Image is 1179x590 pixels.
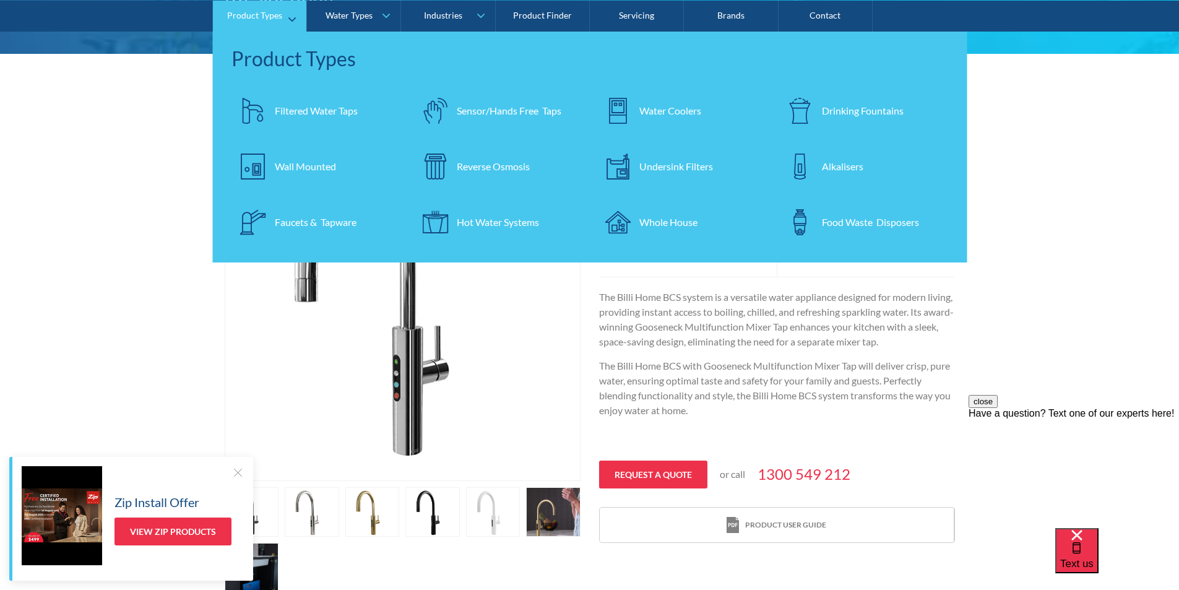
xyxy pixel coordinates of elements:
a: Request a quote [599,461,707,488]
a: Filtered Water Taps [231,89,402,132]
a: Food Waste Disposers [779,200,949,243]
div: Faucets & Tapware [275,214,356,229]
div: Food Waste Disposers [822,214,919,229]
div: Hot Water Systems [457,214,539,229]
a: Reverse Osmosis [413,144,584,188]
div: Product Types [227,10,282,20]
a: Undersink Filters [596,144,766,188]
iframe: podium webchat widget bubble [1055,528,1179,590]
img: Billi Home BCS with Gooseneck Multifunction Mixer Tap + Hot & Cold Mains (Residential) [225,126,580,480]
a: open lightbox [526,487,581,537]
a: open lightbox [466,487,520,537]
a: Alkalisers [779,144,949,188]
p: or call [720,467,745,482]
a: Sensor/Hands Free Taps [413,89,584,132]
div: Reverse Osmosis [457,158,530,173]
img: print icon [727,517,739,534]
a: Drinking Fountains [779,89,949,132]
a: 1300 549 212 [758,463,850,485]
a: Whole House [596,200,766,243]
div: Water Types [326,10,373,20]
a: Water Coolers [596,89,766,132]
div: Sensor/Hands Free Taps [457,103,561,118]
h5: Zip Install Offer [114,493,199,511]
a: Wall Mounted [231,144,402,188]
div: Industries [424,10,462,20]
p: The Billi Home BCS system is a versatile water appliance designed for modern living, providing in... [599,290,955,349]
a: Hot Water Systems [413,200,584,243]
div: Filtered Water Taps [275,103,358,118]
a: View Zip Products [114,518,231,545]
nav: Product Types [213,31,967,262]
p: ‍ [599,427,955,442]
a: open lightbox [405,487,460,537]
iframe: podium webchat widget prompt [969,395,1179,544]
div: Product user guide [745,519,826,531]
div: Drinking Fountains [822,103,904,118]
div: Water Coolers [639,103,701,118]
p: The Billi Home BCS with Gooseneck Multifunction Mixer Tap will deliver crisp, pure water, ensurin... [599,358,955,418]
a: Faucets & Tapware [231,200,402,243]
div: Alkalisers [822,158,863,173]
a: print iconProduct user guide [600,508,954,543]
a: open lightbox [225,125,581,481]
a: open lightbox [285,487,339,537]
a: open lightbox [345,487,400,537]
div: Product Types [231,43,949,73]
div: Whole House [639,214,697,229]
img: Zip Install Offer [22,466,102,565]
div: Undersink Filters [639,158,713,173]
div: Wall Mounted [275,158,336,173]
